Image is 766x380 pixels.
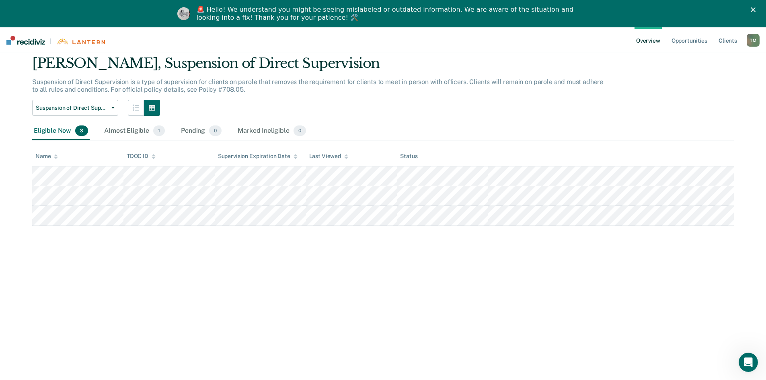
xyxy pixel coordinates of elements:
iframe: Intercom live chat [739,353,758,372]
div: Last Viewed [309,153,348,160]
div: Status [400,153,417,160]
div: T M [747,34,760,47]
img: Recidiviz [6,36,45,45]
span: 0 [209,125,222,136]
button: Suspension of Direct Supervision [32,100,118,116]
span: | [45,38,56,45]
div: TDOC ID [127,153,156,160]
div: Eligible Now3 [32,122,90,140]
div: Supervision Expiration Date [218,153,298,160]
div: 🚨 Hello! We understand you might be seeing mislabeled or outdated information. We are aware of th... [197,6,576,22]
div: Name [35,153,58,160]
span: 3 [75,125,88,136]
a: Clients [717,27,739,53]
a: | [6,36,105,45]
div: Pending0 [179,122,223,140]
a: Opportunities [670,27,709,53]
img: Profile image for Kim [177,7,190,20]
p: Suspension of Direct Supervision is a type of supervision for clients on parole that removes the ... [32,78,603,93]
div: [PERSON_NAME], Suspension of Direct Supervision [32,55,607,78]
a: Overview [635,27,662,53]
div: Marked Ineligible0 [236,122,308,140]
img: Lantern [56,39,105,45]
div: Almost Eligible1 [103,122,166,140]
span: 1 [153,125,165,136]
div: Close [751,7,759,12]
span: Suspension of Direct Supervision [36,105,108,111]
span: 0 [294,125,306,136]
button: TM [747,34,760,47]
